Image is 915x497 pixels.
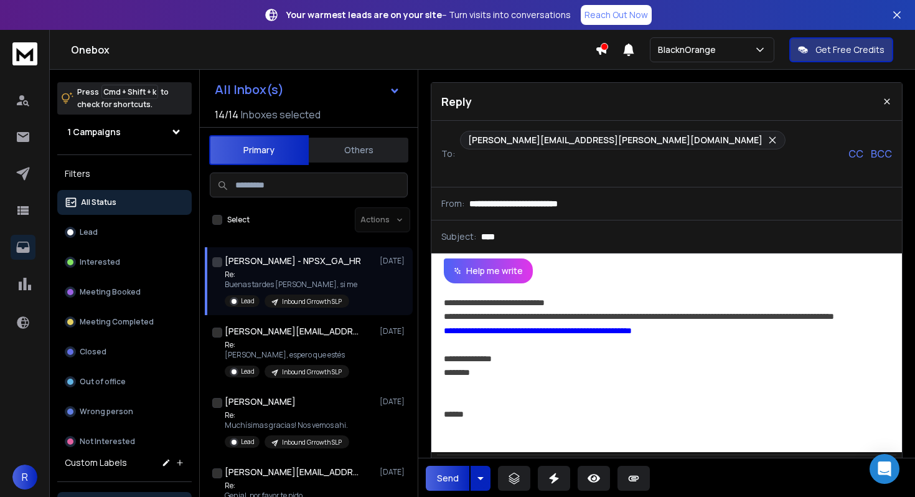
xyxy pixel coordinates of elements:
a: Reach Out Now [581,5,652,25]
button: Wrong person [57,399,192,424]
p: [PERSON_NAME][EMAIL_ADDRESS][PERSON_NAME][DOMAIN_NAME] [468,134,762,146]
p: Reach Out Now [584,9,648,21]
button: 1 Campaigns [57,120,192,144]
p: [DATE] [380,326,408,336]
h1: [PERSON_NAME][EMAIL_ADDRESS][PERSON_NAME][DOMAIN_NAME] [225,325,362,338]
p: Closed [80,347,106,357]
p: Re: [225,270,357,280]
button: Others [309,136,408,164]
h3: Filters [57,165,192,182]
button: All Status [57,190,192,215]
button: Not Interested [57,429,192,454]
h1: [PERSON_NAME] [225,395,296,408]
button: Meeting Booked [57,280,192,305]
p: Lead [241,437,255,447]
span: Cmd + Shift + k [101,85,158,99]
p: CC [848,146,863,161]
button: Lead [57,220,192,245]
p: Subject: [441,230,476,243]
p: Inbound Grrowth SLP [282,438,342,447]
button: R [12,465,37,490]
img: logo [12,42,37,65]
button: Get Free Credits [789,37,893,62]
p: Press to check for shortcuts. [77,86,169,111]
p: [DATE] [380,467,408,477]
p: Lead [241,296,255,306]
button: Meeting Completed [57,310,192,334]
button: Interested [57,250,192,275]
p: Not Interested [80,437,135,447]
p: From: [441,197,464,210]
h1: [PERSON_NAME][EMAIL_ADDRESS][PERSON_NAME][DOMAIN_NAME] [225,466,362,478]
p: Re: [225,340,349,350]
p: All Status [81,197,116,207]
p: – Turn visits into conversations [286,9,571,21]
h1: Onebox [71,42,595,57]
p: [DATE] [380,397,408,407]
h1: All Inbox(s) [215,83,284,96]
p: Buenas tardes [PERSON_NAME], si me [225,280,357,290]
p: Get Free Credits [815,44,884,56]
p: BCC [871,146,892,161]
div: Open Intercom Messenger [870,454,899,484]
p: [PERSON_NAME], espero que estés [225,350,349,360]
p: Interested [80,257,120,267]
p: Lead [80,227,98,237]
button: Closed [57,339,192,364]
p: [DATE] [380,256,408,266]
label: Select [227,215,250,225]
p: Wrong person [80,407,133,417]
button: Out of office [57,369,192,394]
p: Inbound Grrowth SLP [282,297,342,306]
p: Muchísimas gracias! Nos vemos ahi. [225,420,349,430]
h1: 1 Campaigns [67,126,121,138]
p: BlacknOrange [658,44,721,56]
button: Send [426,466,469,491]
span: 14 / 14 [215,107,238,122]
h1: [PERSON_NAME] - NPSX_GA_HR [225,255,361,267]
p: Out of office [80,377,126,387]
p: Reply [441,93,472,110]
p: To: [441,148,455,160]
p: Re: [225,481,349,491]
p: Meeting Completed [80,317,154,327]
button: All Inbox(s) [205,77,410,102]
strong: Your warmest leads are on your site [286,9,442,21]
p: Inbound Grrowth SLP [282,367,342,377]
p: Lead [241,367,255,376]
button: Primary [209,135,309,165]
p: Meeting Booked [80,287,141,297]
h3: Custom Labels [65,457,127,469]
h3: Inboxes selected [241,107,321,122]
button: Help me write [444,258,533,283]
p: Re: [225,410,349,420]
